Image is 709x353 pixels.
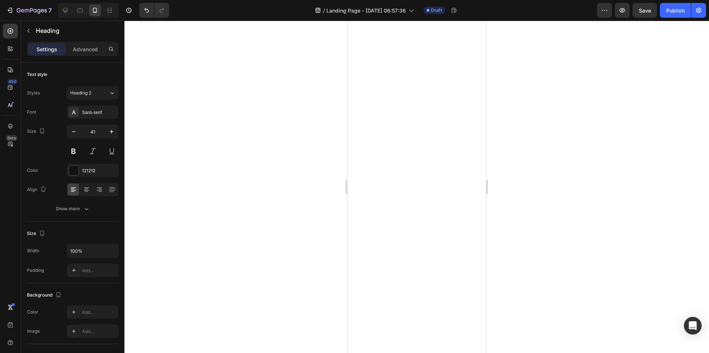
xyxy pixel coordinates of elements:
[73,45,98,53] p: Advanced
[27,202,119,215] button: Show more
[67,244,118,257] input: Auto
[27,109,36,115] div: Font
[48,6,52,15] p: 7
[27,290,63,300] div: Background
[27,185,48,195] div: Align
[27,229,47,239] div: Size
[684,317,702,335] div: Open Intercom Messenger
[27,328,40,335] div: Image
[27,90,40,96] div: Styles
[36,26,116,35] p: Heading
[633,3,657,18] button: Save
[347,21,486,353] iframe: Design area
[82,167,117,174] div: 121212
[639,7,651,14] span: Save
[323,7,325,14] span: /
[27,71,47,78] div: Text style
[27,127,47,136] div: Size
[7,79,18,84] div: 450
[431,7,442,14] span: Draft
[37,45,57,53] p: Settings
[67,86,119,100] button: Heading 2
[139,3,169,18] div: Undo/Redo
[82,328,117,335] div: Add...
[56,205,90,212] div: Show more
[27,267,44,274] div: Padding
[3,3,55,18] button: 7
[82,109,117,116] div: Sans-serif
[666,7,685,14] div: Publish
[27,248,39,254] div: Width
[6,135,18,141] div: Beta
[27,167,38,174] div: Color
[82,309,117,316] div: Add...
[82,267,117,274] div: Add...
[326,7,406,14] span: Landing Page - [DATE] 06:57:36
[70,90,91,96] span: Heading 2
[660,3,691,18] button: Publish
[27,309,38,315] div: Color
